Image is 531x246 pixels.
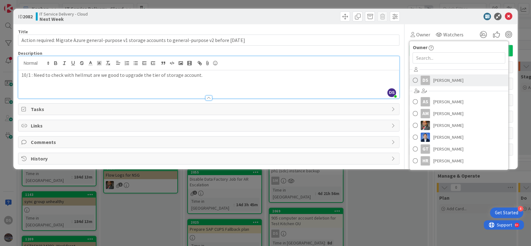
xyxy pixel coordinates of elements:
b: 2082 [23,13,33,20]
a: AM[PERSON_NAME] [409,108,508,119]
b: Next Week [40,16,88,21]
span: [PERSON_NAME] [433,109,463,118]
span: [PERSON_NAME] [433,121,463,130]
span: [PERSON_NAME] [433,144,463,154]
a: HR[PERSON_NAME] [409,155,508,167]
span: [PERSON_NAME] [433,76,463,85]
a: AS[PERSON_NAME] [409,96,508,108]
span: Tasks [31,105,388,113]
span: Comments [31,138,388,146]
span: [PERSON_NAME] [433,97,463,106]
div: DS [421,76,430,85]
a: DS[PERSON_NAME] [409,74,508,86]
input: Search... [412,52,505,63]
div: AM [421,109,430,118]
div: GT [421,144,430,154]
div: HR [421,156,430,165]
span: Links [31,122,388,129]
span: Owner [412,44,427,51]
div: 9+ [31,2,35,7]
p: 10/1 : Need to check with hellmut are we good to upgrade the tier of storage account. [21,72,396,79]
div: AS [421,97,430,106]
span: [PERSON_NAME] [433,132,463,142]
a: DP[PERSON_NAME] [409,119,508,131]
span: Support [13,1,28,8]
div: Open Get Started checklist, remaining modules: 4 [490,207,523,218]
img: DP [421,121,430,130]
span: ID [18,13,33,20]
span: History [31,155,388,162]
a: DP[PERSON_NAME] [409,131,508,143]
input: type card name here... [18,35,400,46]
a: HO[PERSON_NAME] [409,167,508,179]
a: GT[PERSON_NAME] [409,143,508,155]
span: Owner [416,31,430,38]
span: [PERSON_NAME] [433,156,463,165]
img: DP [421,132,430,142]
div: Get Started [495,210,518,216]
span: IT Service Delivery - Cloud [40,12,88,16]
span: Watchers [443,31,463,38]
span: DS [387,88,396,97]
span: Description [18,50,42,56]
label: Title [18,29,28,35]
div: 4 [518,206,523,211]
